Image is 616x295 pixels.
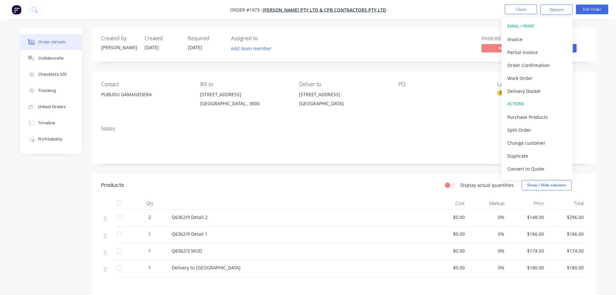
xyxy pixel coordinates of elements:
[507,164,567,174] div: Convert to Quote
[505,5,537,14] button: Close
[172,265,241,271] span: Delivery to [GEOGRAPHIC_DATA]
[231,44,275,53] button: Add team member
[299,99,388,108] div: [GEOGRAPHIC_DATA]
[148,214,151,221] span: 2
[430,214,465,221] span: $0.00
[20,99,82,115] button: Linked Orders
[12,5,21,15] img: Factory
[38,72,67,77] div: Checklists 0/0
[576,5,608,14] button: Edit Order
[470,214,504,221] span: 0%
[507,112,567,122] div: Purchase Products
[188,35,223,41] div: Required
[200,90,289,111] div: [STREET_ADDRESS][GEOGRAPHIC_DATA], , 3000
[38,120,55,126] div: Timeline
[507,138,567,148] div: Change customer
[200,99,289,108] div: [GEOGRAPHIC_DATA], , 3000
[467,197,507,210] div: Markup
[20,66,82,83] button: Checklists 0/0
[510,264,544,271] span: $180.00
[172,248,202,254] span: Q6362/3 MOD
[20,34,82,50] button: Order details
[145,35,180,41] div: Created
[507,48,567,57] div: Partial Invoice
[188,44,202,51] span: [DATE]
[507,74,567,83] div: Work Order
[507,22,567,30] div: EMAIL / PRINT
[38,39,66,45] div: Order details
[148,231,151,237] span: 1
[101,90,190,99] div: PUBUDU GAMAGEDERA
[227,44,275,53] button: Add team member
[497,90,523,96] div: CHANNELS
[101,126,586,132] div: Notes
[101,44,137,51] div: [PERSON_NAME]
[101,90,190,111] div: PUBUDU GAMAGEDERA
[470,231,504,237] span: 0%
[38,88,56,94] div: Tracking
[507,35,567,44] div: Invoice
[510,247,544,254] span: $174.00
[101,181,124,189] div: Products
[510,231,544,237] span: $186.00
[299,81,388,87] div: Deliver to
[38,136,62,142] div: Profitability
[507,100,567,108] div: ACTIONS
[148,264,151,271] span: 1
[200,90,289,99] div: [STREET_ADDRESS]
[522,180,572,190] button: Show / Hide columns
[430,231,465,237] span: $0.00
[101,81,190,87] div: Contact
[507,151,567,161] div: Duplicate
[430,264,465,271] span: $0.00
[130,197,169,210] div: Qty
[546,197,586,210] div: Total
[507,177,567,187] div: Archive
[460,182,514,188] label: Display actual quantities
[428,197,468,210] div: Cost
[299,90,388,99] div: [STREET_ADDRESS]
[299,90,388,111] div: [STREET_ADDRESS][GEOGRAPHIC_DATA]
[540,5,573,15] button: Options
[20,83,82,99] button: Tracking
[470,247,504,254] span: 0%
[172,231,208,237] span: Q6362/9 Detail 1
[263,7,386,13] a: [PERSON_NAME] PTY LTD & CPB CONTRACTORS PTY LTD
[38,55,64,61] div: Collaborate
[145,44,159,51] span: [DATE]
[20,115,82,131] button: Timeline
[231,35,296,41] div: Assigned to
[549,214,584,221] span: $296.00
[507,61,567,70] div: Order Confirmation
[549,264,584,271] span: $180.00
[549,247,584,254] span: $174.00
[481,35,530,41] div: Invoiced
[481,44,520,52] span: No
[507,125,567,135] div: Split Order
[38,104,66,110] div: Linked Orders
[507,86,567,96] div: Delivery Docket
[497,81,586,87] div: Labels
[20,131,82,147] button: Profitability
[148,247,151,254] span: 1
[200,81,289,87] div: Bill to
[470,264,504,271] span: 0%
[430,247,465,254] span: $0.00
[510,214,544,221] span: $148.00
[398,81,487,87] div: PO
[172,214,208,220] span: Q6362/9 Detail 2
[101,35,137,41] div: Created by
[20,50,82,66] button: Collaborate
[507,197,547,210] div: Price
[230,7,263,13] span: Order #1973 -
[549,231,584,237] span: $186.00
